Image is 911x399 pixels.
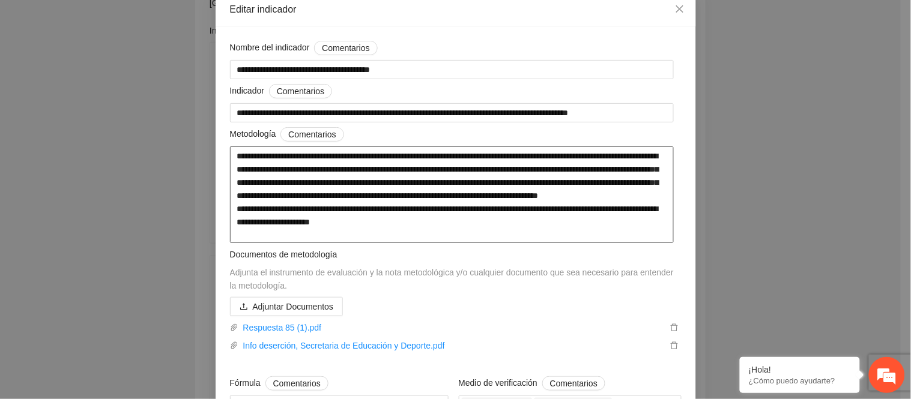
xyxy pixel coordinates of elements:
span: close [675,4,685,14]
span: Estamos en línea. [70,131,166,252]
span: Comentarios [273,377,321,390]
span: delete [668,341,681,350]
span: Comentarios [322,41,369,55]
span: Indicador [230,84,333,98]
span: Fórmula [230,376,329,391]
button: Nombre del indicador [314,41,377,55]
span: Documentos de metodología [230,250,337,259]
button: Fórmula [265,376,328,391]
span: Comentarios [277,85,324,98]
div: ¡Hola! [749,365,851,374]
button: delete [667,321,682,334]
span: delete [668,323,681,332]
div: Editar indicador [230,3,682,16]
span: paper-clip [230,341,238,350]
span: Adjuntar Documentos [253,300,334,313]
span: uploadAdjuntar Documentos [230,302,344,311]
a: Info deserción, Secretaria de Educación y Deporte.pdf [238,339,667,352]
span: Nombre del indicador [230,41,378,55]
button: Indicador [269,84,332,98]
span: paper-clip [230,323,238,332]
span: Metodología [230,127,344,142]
span: Adjunta el instrumento de evaluación y la nota metodológica y/o cualquier documento que sea neces... [230,268,674,290]
a: Respuesta 85 (1).pdf [238,321,667,334]
p: ¿Cómo puedo ayudarte? [749,376,851,385]
textarea: Escriba su mensaje y pulse “Intro” [6,269,229,311]
button: Metodología [280,127,344,142]
button: uploadAdjuntar Documentos [230,297,344,316]
div: Minimizar ventana de chat en vivo [197,6,226,35]
div: Chatee con nosotros ahora [62,61,202,77]
span: Comentarios [550,377,598,390]
span: Comentarios [288,128,336,141]
button: delete [667,339,682,352]
span: Medio de verificación [459,376,606,391]
button: Medio de verificación [542,376,605,391]
span: upload [240,302,248,312]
